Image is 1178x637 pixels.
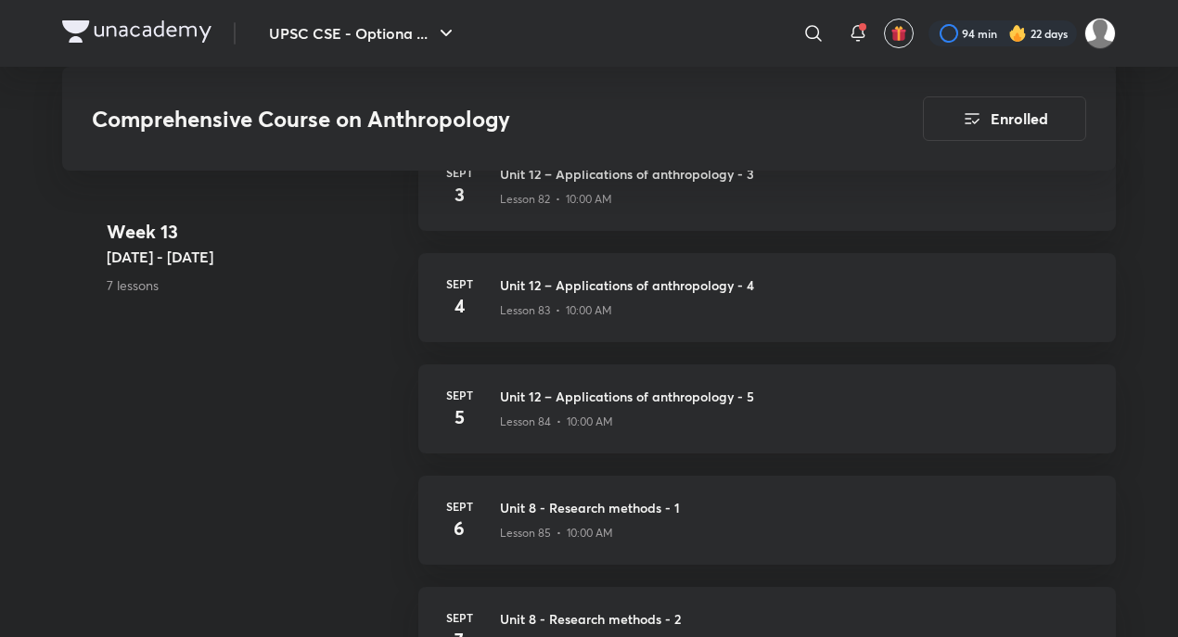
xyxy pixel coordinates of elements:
[500,164,1094,184] h3: Unit 12 – Applications of anthropology - 3
[107,275,403,295] p: 7 lessons
[92,106,818,133] h3: Comprehensive Course on Anthropology
[418,253,1116,364] a: Sept4Unit 12 – Applications of anthropology - 4Lesson 83 • 10:00 AM
[923,96,1086,141] button: Enrolled
[441,609,478,626] h6: Sept
[418,142,1116,253] a: Sept3Unit 12 – Applications of anthropology - 3Lesson 82 • 10:00 AM
[1084,18,1116,49] img: kuldeep Ahir
[441,498,478,515] h6: Sept
[890,25,907,42] img: avatar
[441,292,478,320] h4: 4
[500,609,1094,629] h3: Unit 8 - Research methods - 2
[418,364,1116,476] a: Sept5Unit 12 – Applications of anthropology - 5Lesson 84 • 10:00 AM
[441,181,478,209] h4: 3
[441,403,478,431] h4: 5
[500,498,1094,517] h3: Unit 8 - Research methods - 1
[500,414,613,430] p: Lesson 84 • 10:00 AM
[418,476,1116,587] a: Sept6Unit 8 - Research methods - 1Lesson 85 • 10:00 AM
[107,246,403,268] h5: [DATE] - [DATE]
[884,19,914,48] button: avatar
[441,164,478,181] h6: Sept
[107,218,403,246] h4: Week 13
[441,275,478,292] h6: Sept
[500,387,1094,406] h3: Unit 12 – Applications of anthropology - 5
[62,20,211,47] a: Company Logo
[1008,24,1027,43] img: streak
[441,387,478,403] h6: Sept
[258,15,468,52] button: UPSC CSE - Optiona ...
[500,525,613,541] p: Lesson 85 • 10:00 AM
[500,275,1094,295] h3: Unit 12 – Applications of anthropology - 4
[62,20,211,43] img: Company Logo
[500,191,612,208] p: Lesson 82 • 10:00 AM
[500,302,612,319] p: Lesson 83 • 10:00 AM
[441,515,478,542] h4: 6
